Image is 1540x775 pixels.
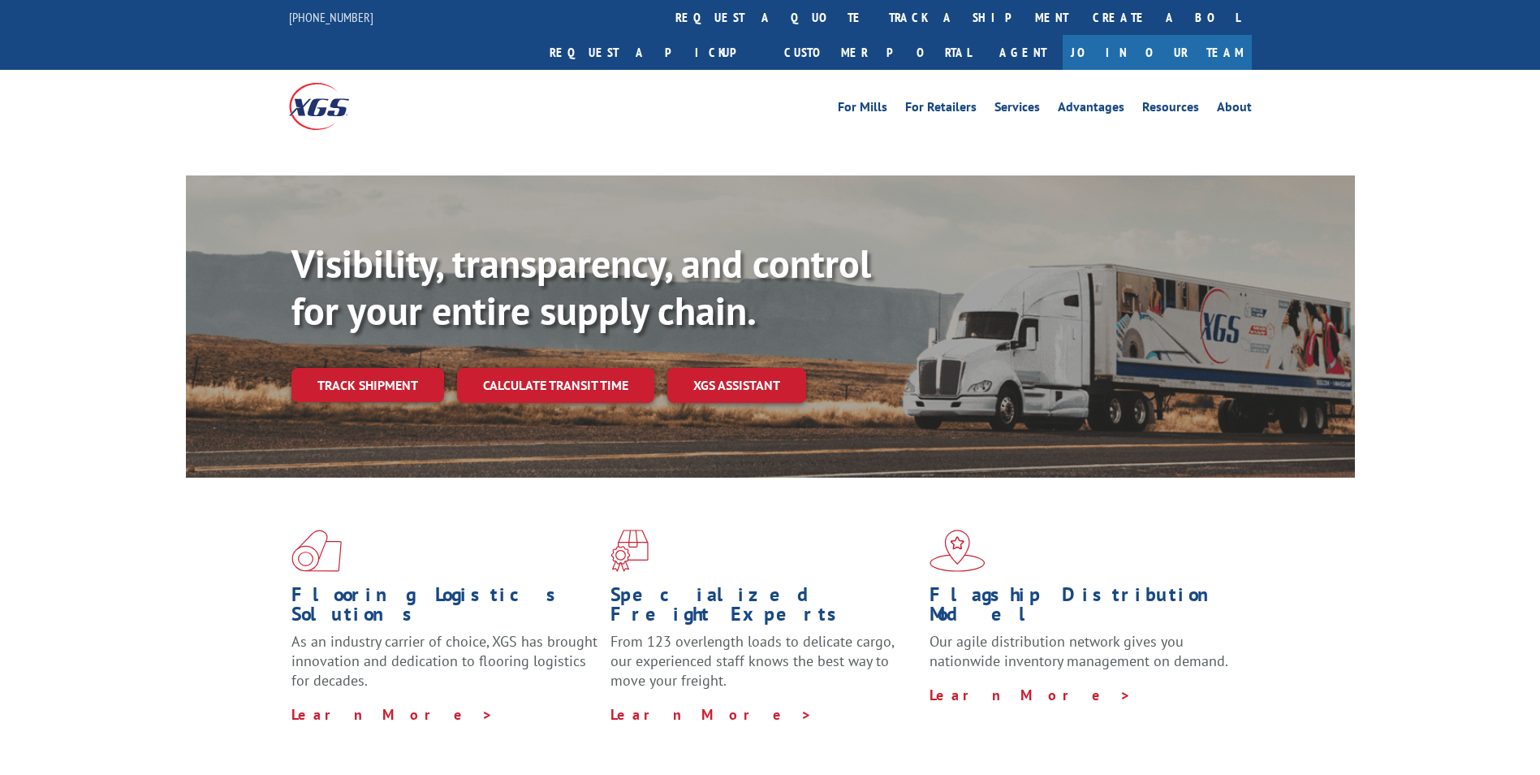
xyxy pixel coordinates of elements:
a: Request a pickup [537,35,772,70]
h1: Flooring Logistics Solutions [291,585,598,632]
a: Learn More > [291,705,494,724]
a: Customer Portal [772,35,983,70]
a: Track shipment [291,368,444,402]
a: Agent [983,35,1063,70]
a: For Retailers [905,101,977,119]
b: Visibility, transparency, and control for your entire supply chain. [291,238,871,336]
h1: Specialized Freight Experts [610,585,917,632]
a: [PHONE_NUMBER] [289,9,373,25]
span: As an industry carrier of choice, XGS has brought innovation and dedication to flooring logistics... [291,632,597,690]
a: Calculate transit time [457,368,654,403]
a: Learn More > [930,686,1132,704]
img: xgs-icon-total-supply-chain-intelligence-red [291,530,342,572]
img: xgs-icon-focused-on-flooring-red [610,530,649,572]
a: Advantages [1058,101,1124,119]
a: Resources [1142,101,1199,119]
a: Learn More > [610,705,813,724]
a: About [1217,101,1252,119]
a: Join Our Team [1063,35,1252,70]
a: Services [994,101,1040,119]
p: From 123 overlength loads to delicate cargo, our experienced staff knows the best way to move you... [610,632,917,704]
a: For Mills [838,101,887,119]
img: xgs-icon-flagship-distribution-model-red [930,530,986,572]
span: Our agile distribution network gives you nationwide inventory management on demand. [930,632,1228,670]
a: XGS ASSISTANT [667,368,806,403]
h1: Flagship Distribution Model [930,585,1236,632]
